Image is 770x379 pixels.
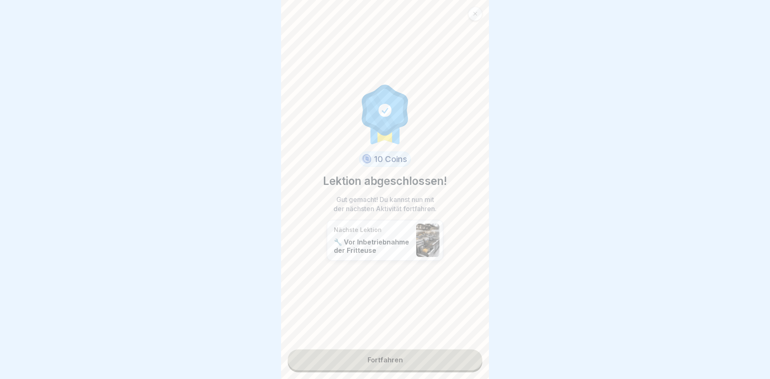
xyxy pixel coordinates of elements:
img: coin.svg [360,153,373,165]
a: Fortfahren [288,349,482,370]
p: Nächste Lektion [334,226,412,234]
p: 🔧 Vor Inbetriebnahme der Fritteuse [334,238,412,254]
img: completion.svg [357,82,413,145]
div: 10 Coins [359,152,411,167]
p: Gut gemacht! Du kannst nun mit der nächsten Aktivität fortfahren. [331,195,439,213]
p: Lektion abgeschlossen! [323,173,447,189]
